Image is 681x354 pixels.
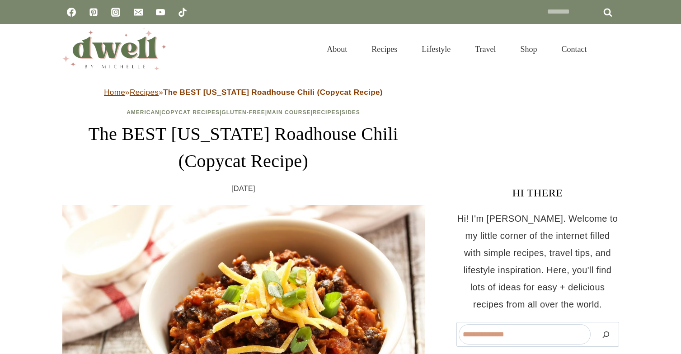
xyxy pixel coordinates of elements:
span: | | | | | [127,109,360,116]
a: Travel [463,33,508,65]
p: Hi! I'm [PERSON_NAME]. Welcome to my little corner of the internet filled with simple recipes, tr... [456,210,619,313]
a: Recipes [130,88,159,97]
a: Copycat Recipes [161,109,220,116]
nav: Primary Navigation [315,33,599,65]
a: Gluten-Free [221,109,265,116]
a: Recipes [359,33,409,65]
time: [DATE] [231,182,255,196]
a: Shop [508,33,549,65]
a: Lifestyle [409,33,463,65]
h3: HI THERE [456,185,619,201]
a: Home [104,88,125,97]
h1: The BEST [US_STATE] Roadhouse Chili (Copycat Recipe) [62,121,425,175]
a: About [315,33,359,65]
a: Instagram [107,3,125,21]
strong: The BEST [US_STATE] Roadhouse Chili (Copycat Recipe) [163,88,383,97]
button: Search [595,324,617,345]
img: DWELL by michelle [62,28,166,70]
a: Pinterest [85,3,103,21]
a: Sides [342,109,360,116]
button: View Search Form [604,42,619,57]
a: Contact [549,33,599,65]
a: YouTube [151,3,169,21]
span: » » [104,88,383,97]
a: Email [129,3,147,21]
a: Main Course [267,109,310,116]
a: TikTok [174,3,192,21]
a: Recipes [313,109,340,116]
a: American [127,109,160,116]
a: Facebook [62,3,80,21]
